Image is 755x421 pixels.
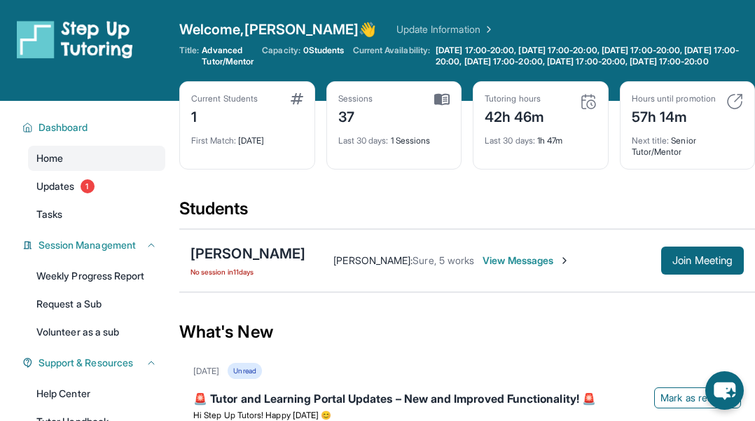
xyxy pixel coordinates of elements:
[632,135,670,146] span: Next title :
[33,120,157,134] button: Dashboard
[191,244,305,263] div: [PERSON_NAME]
[36,179,75,193] span: Updates
[36,151,63,165] span: Home
[580,93,597,110] img: card
[28,146,165,171] a: Home
[179,45,199,67] span: Title:
[338,104,373,127] div: 37
[413,254,474,266] span: Sure, 5 works
[179,198,755,228] div: Students
[338,127,450,146] div: 1 Sessions
[632,127,744,158] div: Senior Tutor/Mentor
[303,45,345,56] span: 0 Students
[559,255,570,266] img: Chevron-Right
[433,45,755,67] a: [DATE] 17:00-20:00, [DATE] 17:00-20:00, [DATE] 17:00-20:00, [DATE] 17:00-20:00, [DATE] 17:00-20:0...
[228,363,261,379] div: Unread
[485,104,545,127] div: 42h 46m
[179,20,377,39] span: Welcome, [PERSON_NAME] 👋
[39,356,133,370] span: Support & Resources
[632,104,716,127] div: 57h 14m
[485,135,535,146] span: Last 30 days :
[434,93,450,106] img: card
[81,179,95,193] span: 1
[191,127,303,146] div: [DATE]
[191,135,236,146] span: First Match :
[338,93,373,104] div: Sessions
[28,202,165,227] a: Tasks
[262,45,300,56] span: Capacity:
[672,256,733,265] span: Join Meeting
[28,319,165,345] a: Volunteer as a sub
[705,371,744,410] button: chat-button
[179,301,755,363] div: What's New
[28,174,165,199] a: Updates1
[191,266,305,277] span: No session in 11 days
[33,238,157,252] button: Session Management
[396,22,494,36] a: Update Information
[333,254,413,266] span: [PERSON_NAME] :
[661,247,744,275] button: Join Meeting
[485,93,545,104] div: Tutoring hours
[338,135,389,146] span: Last 30 days :
[436,45,752,67] span: [DATE] 17:00-20:00, [DATE] 17:00-20:00, [DATE] 17:00-20:00, [DATE] 17:00-20:00, [DATE] 17:00-20:0...
[353,45,430,67] span: Current Availability:
[291,93,303,104] img: card
[193,390,741,410] div: 🚨 Tutor and Learning Portal Updates – New and Improved Functionality! 🚨
[202,45,254,67] span: Advanced Tutor/Mentor
[191,93,258,104] div: Current Students
[39,120,88,134] span: Dashboard
[485,127,597,146] div: 1h 47m
[33,356,157,370] button: Support & Resources
[39,238,136,252] span: Session Management
[483,254,570,268] span: View Messages
[654,387,741,408] button: Mark as read
[17,20,133,59] img: logo
[193,410,331,420] span: Hi Step Up Tutors! Happy [DATE] 😊
[28,381,165,406] a: Help Center
[28,291,165,317] a: Request a Sub
[28,263,165,289] a: Weekly Progress Report
[480,22,494,36] img: Chevron Right
[726,93,743,110] img: card
[632,93,716,104] div: Hours until promotion
[193,366,219,377] div: [DATE]
[36,207,62,221] span: Tasks
[660,391,718,405] span: Mark as read
[191,104,258,127] div: 1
